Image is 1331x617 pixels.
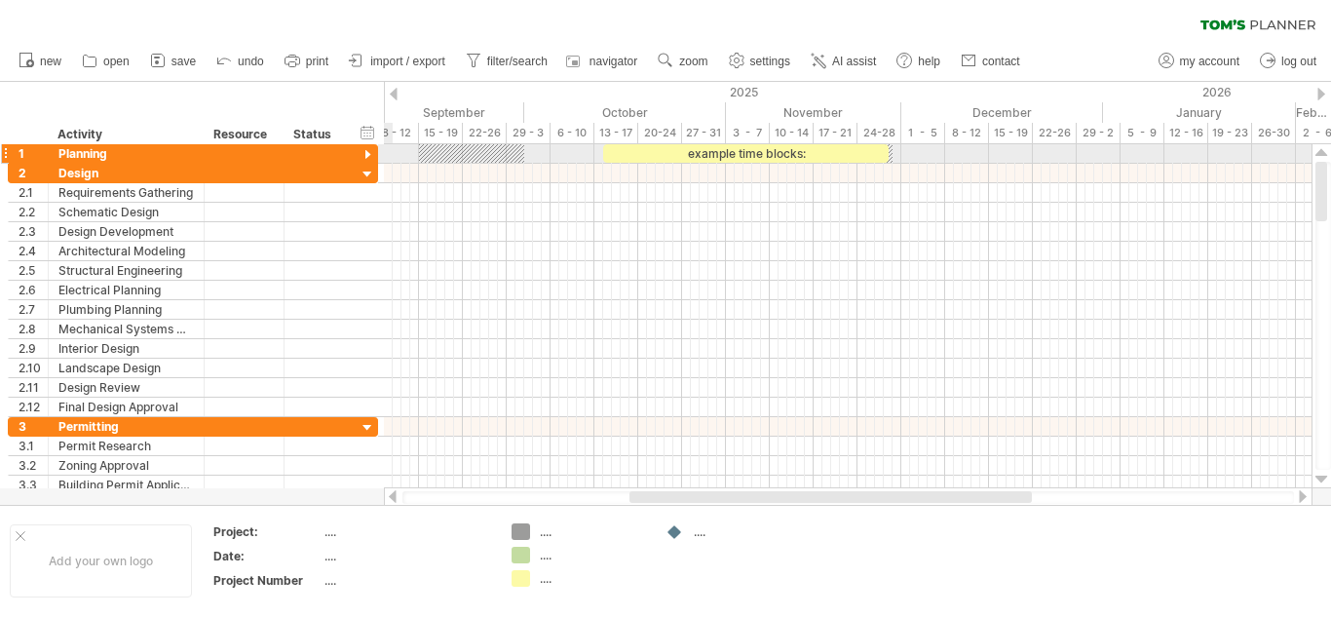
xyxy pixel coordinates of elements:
[1252,123,1296,143] div: 26-30
[331,102,524,123] div: September 2025
[19,339,48,358] div: 2.9
[463,123,507,143] div: 22-26
[40,55,61,68] span: new
[57,125,193,144] div: Activity
[19,320,48,338] div: 2.8
[726,102,901,123] div: November 2025
[324,523,488,540] div: ....
[213,572,321,589] div: Project Number
[58,320,194,338] div: Mechanical Systems Design
[814,123,857,143] div: 17 - 21
[58,203,194,221] div: Schematic Design
[19,144,48,163] div: 1
[982,55,1020,68] span: contact
[293,125,336,144] div: Status
[461,49,553,74] a: filter/search
[213,523,321,540] div: Project:
[58,144,194,163] div: Planning
[507,123,551,143] div: 29 - 3
[540,523,646,540] div: ....
[638,123,682,143] div: 20-24
[103,55,130,68] span: open
[14,49,67,74] a: new
[58,398,194,416] div: Final Design Approval
[58,378,194,397] div: Design Review
[770,123,814,143] div: 10 - 14
[594,123,638,143] div: 13 - 17
[19,261,48,280] div: 2.5
[682,123,726,143] div: 27 - 31
[901,123,945,143] div: 1 - 5
[679,55,707,68] span: zoom
[563,49,643,74] a: navigator
[989,123,1033,143] div: 15 - 19
[58,417,194,436] div: Permitting
[19,300,48,319] div: 2.7
[58,261,194,280] div: Structural Engineering
[832,55,876,68] span: AI assist
[724,49,796,74] a: settings
[1033,123,1077,143] div: 22-26
[58,242,194,260] div: Architectural Modeling
[58,164,194,182] div: Design
[1281,55,1316,68] span: log out
[1164,123,1208,143] div: 12 - 16
[19,359,48,377] div: 2.10
[211,49,270,74] a: undo
[19,222,48,241] div: 2.3
[19,476,48,494] div: 3.3
[487,55,548,68] span: filter/search
[19,183,48,202] div: 2.1
[1255,49,1322,74] a: log out
[806,49,882,74] a: AI assist
[524,102,726,123] div: October 2025
[370,55,445,68] span: import / export
[280,49,334,74] a: print
[58,339,194,358] div: Interior Design
[171,55,196,68] span: save
[213,125,273,144] div: Resource
[58,437,194,455] div: Permit Research
[918,55,940,68] span: help
[19,398,48,416] div: 2.12
[19,417,48,436] div: 3
[238,55,264,68] span: undo
[901,102,1103,123] div: December 2025
[19,456,48,475] div: 3.2
[19,242,48,260] div: 2.4
[956,49,1026,74] a: contact
[945,123,989,143] div: 8 - 12
[653,49,713,74] a: zoom
[324,548,488,564] div: ....
[551,123,594,143] div: 6 - 10
[540,547,646,563] div: ....
[58,359,194,377] div: Landscape Design
[1103,102,1296,123] div: January 2026
[10,524,192,598] div: Add your own logo
[19,437,48,455] div: 3.1
[58,183,194,202] div: Requirements Gathering
[1208,123,1252,143] div: 19 - 23
[58,222,194,241] div: Design Development
[19,164,48,182] div: 2
[145,49,202,74] a: save
[603,144,889,163] div: example time blocks:
[1077,123,1121,143] div: 29 - 2
[589,55,637,68] span: navigator
[1121,123,1164,143] div: 5 - 9
[857,123,901,143] div: 24-28
[324,572,488,589] div: ....
[1180,55,1239,68] span: my account
[58,300,194,319] div: Plumbing Planning
[306,55,328,68] span: print
[375,123,419,143] div: 8 - 12
[58,476,194,494] div: Building Permit Application
[77,49,135,74] a: open
[58,281,194,299] div: Electrical Planning
[540,570,646,587] div: ....
[694,523,800,540] div: ....
[344,49,451,74] a: import / export
[419,123,463,143] div: 15 - 19
[19,281,48,299] div: 2.6
[726,123,770,143] div: 3 - 7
